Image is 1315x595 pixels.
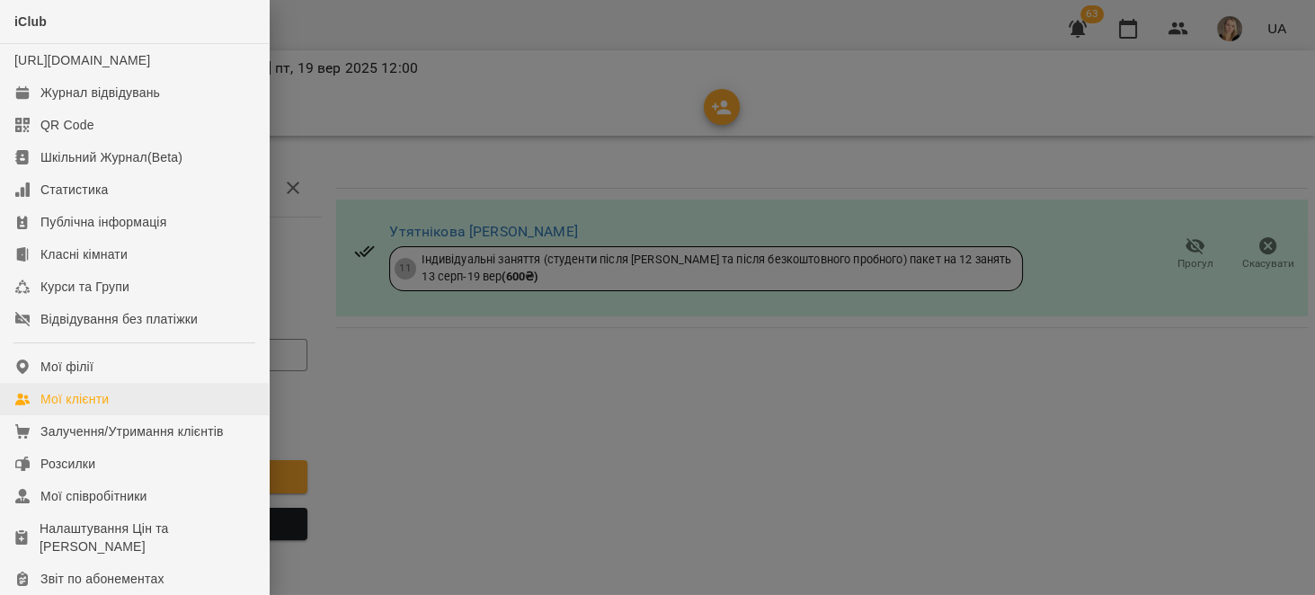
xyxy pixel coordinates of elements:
[40,245,128,263] div: Класні кімнати
[40,181,109,199] div: Статистика
[40,148,182,166] div: Шкільний Журнал(Beta)
[40,455,95,473] div: Розсилки
[40,487,147,505] div: Мої співробітники
[40,358,93,376] div: Мої філії
[40,116,94,134] div: QR Code
[40,84,160,102] div: Журнал відвідувань
[40,390,109,408] div: Мої клієнти
[14,53,150,67] a: [URL][DOMAIN_NAME]
[40,520,254,555] div: Налаштування Цін та [PERSON_NAME]
[14,14,47,29] span: iClub
[40,570,164,588] div: Звіт по абонементах
[40,310,198,328] div: Відвідування без платіжки
[40,278,129,296] div: Курси та Групи
[40,422,224,440] div: Залучення/Утримання клієнтів
[40,213,166,231] div: Публічна інформація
